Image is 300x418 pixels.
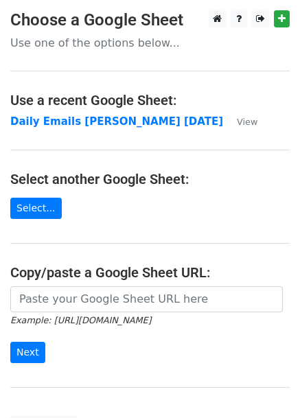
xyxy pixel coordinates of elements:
h3: Choose a Google Sheet [10,10,290,30]
h4: Use a recent Google Sheet: [10,92,290,108]
h4: Copy/paste a Google Sheet URL: [10,264,290,281]
input: Next [10,342,45,363]
input: Paste your Google Sheet URL here [10,286,283,312]
h4: Select another Google Sheet: [10,171,290,187]
p: Use one of the options below... [10,36,290,50]
a: Daily Emails [PERSON_NAME] [DATE] [10,115,223,128]
a: View [223,115,257,128]
a: Select... [10,198,62,219]
small: Example: [URL][DOMAIN_NAME] [10,315,151,325]
small: View [237,117,257,127]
